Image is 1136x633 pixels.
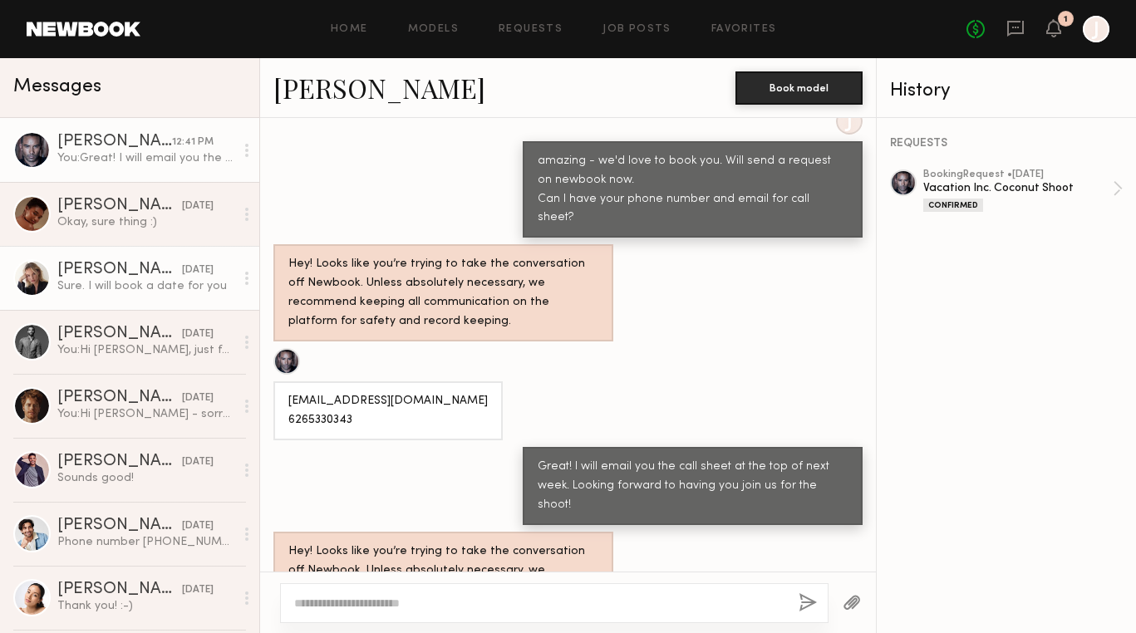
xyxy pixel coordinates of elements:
[602,24,671,35] a: Job Posts
[182,326,214,342] div: [DATE]
[182,390,214,406] div: [DATE]
[13,77,101,96] span: Messages
[57,150,234,166] div: You: Great! I will email you the call sheet at the top of next week. Looking forward to having yo...
[288,542,598,619] div: Hey! Looks like you’re trying to take the conversation off Newbook. Unless absolutely necessary, ...
[57,262,182,278] div: [PERSON_NAME]
[923,180,1113,196] div: Vacation Inc. Coconut Shoot
[57,470,234,486] div: Sounds good!
[1064,15,1068,24] div: 1
[57,534,234,550] div: Phone number [PHONE_NUMBER] Email [EMAIL_ADDRESS][DOMAIN_NAME]
[288,392,488,430] div: [EMAIL_ADDRESS][DOMAIN_NAME] 6265330343
[499,24,563,35] a: Requests
[57,454,182,470] div: [PERSON_NAME]
[57,598,234,614] div: Thank you! :-)
[57,342,234,358] div: You: Hi [PERSON_NAME], just following up here! We're hoping to lock by EOW
[57,214,234,230] div: Okay, sure thing :)
[57,390,182,406] div: [PERSON_NAME]
[57,581,182,598] div: [PERSON_NAME]
[735,71,863,105] button: Book model
[538,458,848,515] div: Great! I will email you the call sheet at the top of next week. Looking forward to having you joi...
[57,518,182,534] div: [PERSON_NAME]
[57,406,234,422] div: You: Hi [PERSON_NAME] - sorry for the late response but we figured it out, all set. Thanks again.
[331,24,368,35] a: Home
[57,326,182,342] div: [PERSON_NAME]
[57,278,234,294] div: Sure. I will book a date for you
[182,199,214,214] div: [DATE]
[1083,16,1109,42] a: J
[735,80,863,94] a: Book model
[408,24,459,35] a: Models
[273,70,485,105] a: [PERSON_NAME]
[923,169,1113,180] div: booking Request • [DATE]
[890,138,1123,150] div: REQUESTS
[172,135,214,150] div: 12:41 PM
[57,198,182,214] div: [PERSON_NAME]
[182,518,214,534] div: [DATE]
[890,81,1123,101] div: History
[923,169,1123,212] a: bookingRequest •[DATE]Vacation Inc. Coconut ShootConfirmed
[923,199,983,212] div: Confirmed
[711,24,777,35] a: Favorites
[182,263,214,278] div: [DATE]
[288,255,598,331] div: Hey! Looks like you’re trying to take the conversation off Newbook. Unless absolutely necessary, ...
[538,152,848,228] div: amazing - we'd love to book you. Will send a request on newbook now. Can I have your phone number...
[182,454,214,470] div: [DATE]
[57,134,172,150] div: [PERSON_NAME]
[182,582,214,598] div: [DATE]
